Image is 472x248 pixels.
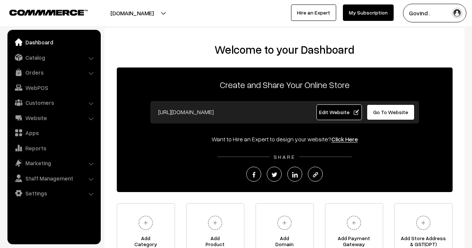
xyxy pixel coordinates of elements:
a: Reports [9,141,98,155]
a: Marketing [9,156,98,170]
a: Apps [9,126,98,139]
h2: Welcome to your Dashboard [112,43,457,56]
span: Edit Website [319,109,359,115]
img: plus.svg [274,213,295,233]
img: plus.svg [344,213,364,233]
a: My Subscription [343,4,394,21]
a: Hire an Expert [291,4,336,21]
a: Click Here [331,135,358,143]
a: Staff Management [9,172,98,185]
div: Want to Hire an Expert to design your website? [117,135,453,144]
a: Catalog [9,51,98,64]
span: Go To Website [373,109,408,115]
p: Create and Share Your Online Store [117,78,453,91]
img: plus.svg [135,213,156,233]
a: Go To Website [367,104,415,120]
img: plus.svg [413,213,434,233]
button: Govind . [403,4,466,22]
a: Settings [9,186,98,200]
a: Website [9,111,98,125]
img: COMMMERCE [9,10,88,15]
a: Dashboard [9,35,98,49]
span: SHARE [270,154,299,160]
a: Edit Website [316,104,362,120]
img: user [451,7,463,19]
a: WebPOS [9,81,98,94]
button: [DOMAIN_NAME] [84,4,180,22]
a: Customers [9,96,98,109]
img: plus.svg [205,213,225,233]
a: Orders [9,66,98,79]
a: COMMMERCE [9,7,75,16]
